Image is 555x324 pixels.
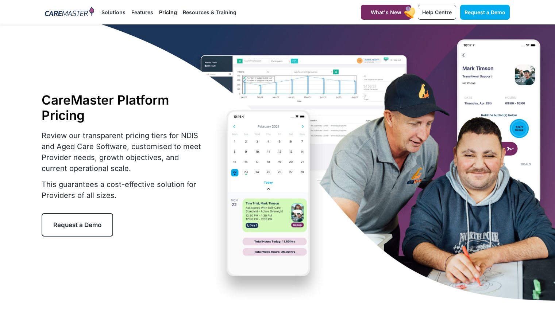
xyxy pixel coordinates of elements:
[460,5,510,20] a: Request a Demo
[42,92,206,123] h1: CareMaster Platform Pricing
[422,9,452,15] span: Help Centre
[42,213,113,237] a: Request a Demo
[53,221,101,229] span: Request a Demo
[371,9,401,15] span: What's New
[42,179,206,201] p: This guarantees a cost-effective solution for Providers of all sizes.
[465,9,505,15] span: Request a Demo
[45,7,94,18] img: CareMaster Logo
[361,5,411,20] a: What's New
[418,5,456,20] a: Help Centre
[42,130,206,174] p: Review our transparent pricing tiers for NDIS and Aged Care Software, customised to meet Provider...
